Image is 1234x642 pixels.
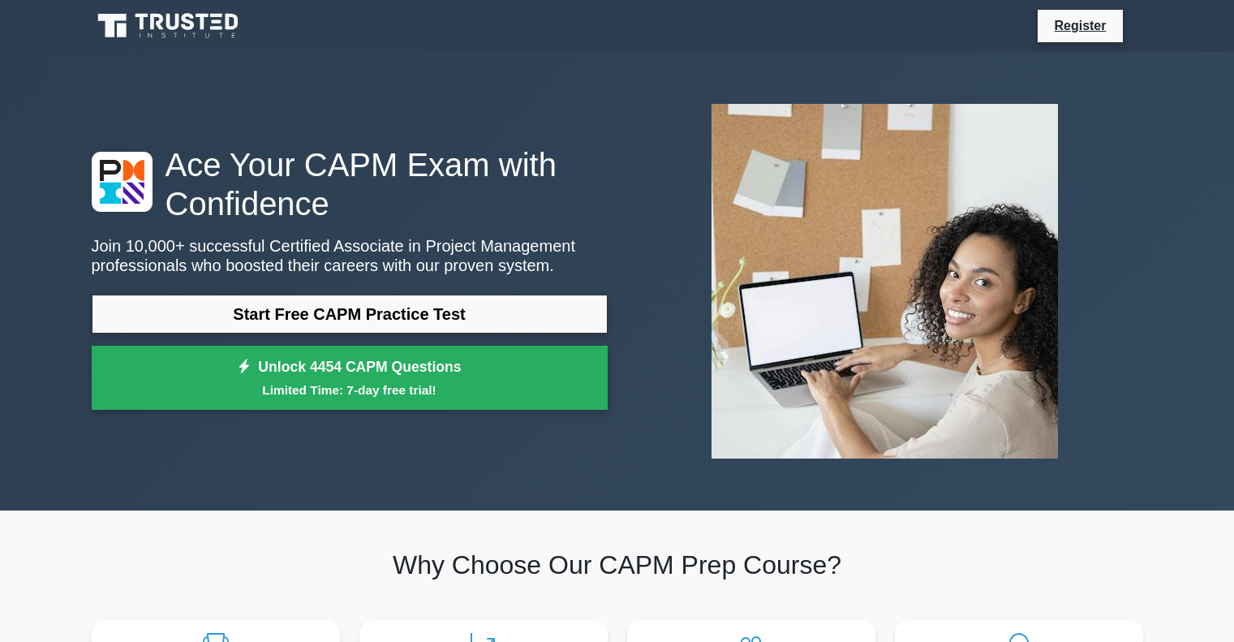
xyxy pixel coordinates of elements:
[92,549,1143,580] h2: Why Choose Our CAPM Prep Course?
[112,381,587,399] small: Limited Time: 7-day free trial!
[92,236,608,275] p: Join 10,000+ successful Certified Associate in Project Management professionals who boosted their...
[92,346,608,411] a: Unlock 4454 CAPM QuestionsLimited Time: 7-day free trial!
[92,295,608,334] a: Start Free CAPM Practice Test
[92,145,608,223] h1: Ace Your CAPM Exam with Confidence
[1044,15,1116,36] a: Register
